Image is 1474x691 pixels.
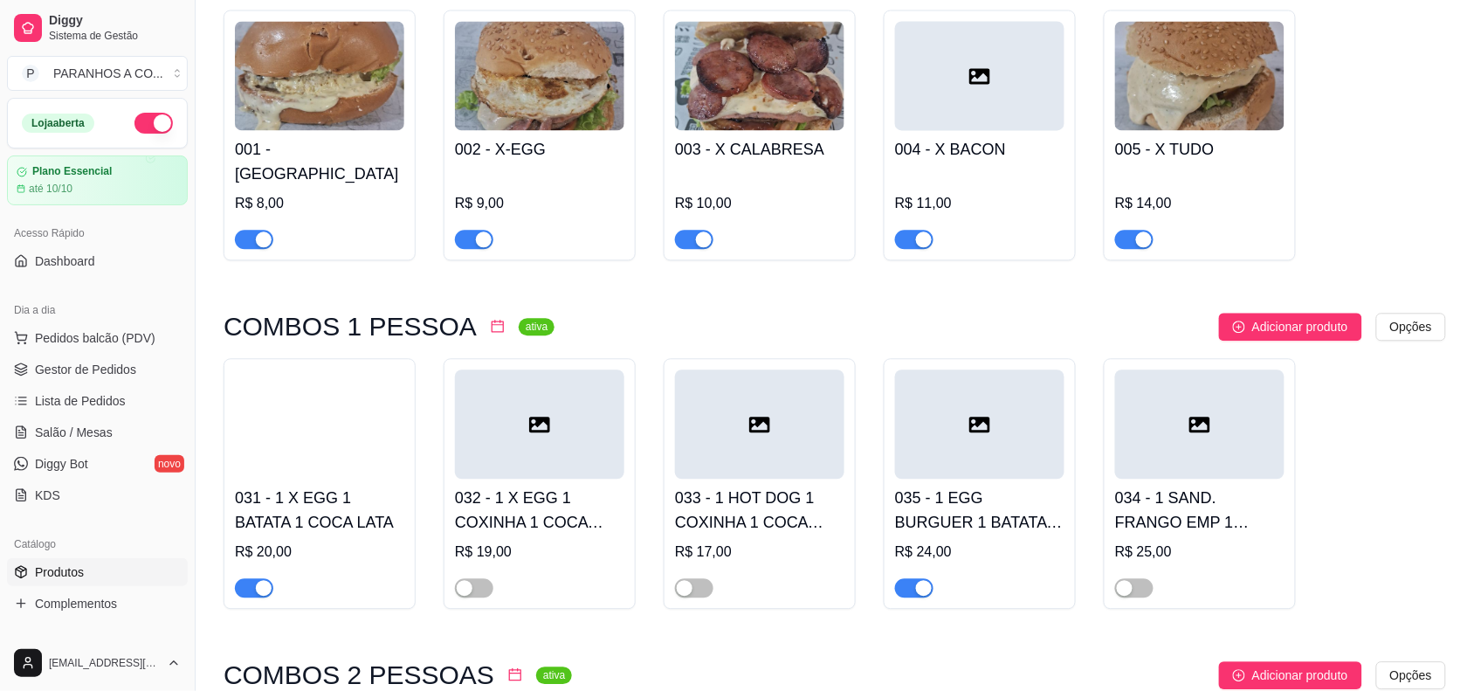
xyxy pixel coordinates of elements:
article: até 10/10 [29,182,72,196]
button: Adicionar produto [1219,661,1362,689]
div: Acesso Rápido [7,219,188,247]
h4: 035 - 1 EGG BURGUER 1 BATATA 1 COCA LATA [895,486,1064,535]
h3: COMBOS 2 PESSOAS [224,665,494,686]
div: R$ 25,00 [1115,542,1285,563]
img: product-image [1115,21,1285,130]
span: plus-circle [1233,669,1245,681]
button: Pedidos balcão (PDV) [7,324,188,352]
span: Lista de Pedidos [35,392,126,410]
button: [EMAIL_ADDRESS][DOMAIN_NAME] [7,642,188,684]
div: R$ 8,00 [235,193,404,214]
span: KDS [35,487,60,504]
span: Opções [1390,666,1432,685]
h3: COMBOS 1 PESSOA [224,316,477,337]
span: [EMAIL_ADDRESS][DOMAIN_NAME] [49,656,160,670]
a: KDS [7,481,188,509]
h4: 005 - X TUDO [1115,137,1285,162]
div: Catálogo [7,530,188,558]
button: Opções [1376,661,1446,689]
img: product-image [675,21,844,130]
span: Diggy [49,13,181,29]
div: R$ 17,00 [675,542,844,563]
button: Adicionar produto [1219,313,1362,341]
button: Opções [1376,313,1446,341]
div: R$ 11,00 [895,193,1064,214]
span: Opções [1390,317,1432,336]
h4: 004 - X BACON [895,137,1064,162]
h4: 033 - 1 HOT DOG 1 COXINHA 1 COCA LATA [675,486,844,535]
span: calendar [508,667,522,681]
a: Produtos [7,558,188,586]
img: product-image [235,370,404,479]
h4: 031 - 1 X EGG 1 BATATA 1 COCA LATA [235,486,404,535]
span: Sistema de Gestão [49,29,181,43]
h4: 001 - [GEOGRAPHIC_DATA] [235,137,404,186]
h4: 034 - 1 SAND. FRANGO EMP 1 COXINHA 1 COCA LATA [1115,486,1285,535]
div: R$ 10,00 [675,193,844,214]
span: P [22,65,39,82]
span: Diggy Bot [35,455,88,473]
a: DiggySistema de Gestão [7,7,188,49]
a: Salão / Mesas [7,418,188,446]
a: Gestor de Pedidos [7,356,188,384]
div: R$ 9,00 [455,193,624,214]
div: R$ 14,00 [1115,193,1285,214]
h4: 032 - 1 X EGG 1 COXINHA 1 COCA LATA [455,486,624,535]
div: R$ 20,00 [235,542,404,563]
span: Gestor de Pedidos [35,361,136,378]
a: Dashboard [7,247,188,275]
a: Complementos [7,590,188,618]
h4: 003 - X CALABRESA [675,137,844,162]
div: R$ 24,00 [895,542,1064,563]
div: Loja aberta [22,114,94,133]
span: Pedidos balcão (PDV) [35,329,155,347]
h4: 002 - X-EGG [455,137,624,162]
span: calendar [491,319,505,333]
div: Dia a dia [7,296,188,324]
button: Alterar Status [134,113,173,134]
span: Adicionar produto [1252,317,1348,336]
a: Lista de Pedidos [7,387,188,415]
sup: ativa [519,318,554,335]
article: Plano Essencial [32,165,112,178]
a: Plano Essencialaté 10/10 [7,155,188,205]
span: plus-circle [1233,321,1245,333]
div: R$ 19,00 [455,542,624,563]
span: Produtos [35,563,84,581]
img: product-image [235,21,404,130]
span: Adicionar produto [1252,666,1348,685]
span: Complementos [35,595,117,612]
span: Dashboard [35,252,95,270]
button: Select a team [7,56,188,91]
sup: ativa [536,667,572,684]
div: PARANHOS A CO ... [53,65,163,82]
img: product-image [455,21,624,130]
span: Salão / Mesas [35,424,113,441]
a: Diggy Botnovo [7,450,188,478]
